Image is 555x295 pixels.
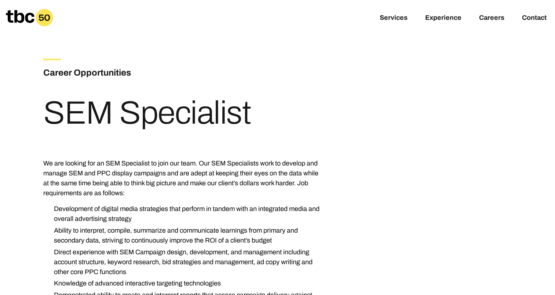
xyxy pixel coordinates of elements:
a: Contact [522,14,547,23]
li: Direct experience with SEM Campaign design, development, and management including account structu... [48,247,325,277]
a: Services [380,14,408,23]
li: Development of digital media strategies that perform in tandem with an integrated media and overa... [48,204,325,224]
a: Experience [425,14,461,23]
li: Knowledge of advanced interactive targeting technologies [48,278,325,288]
a: Careers [479,14,504,23]
li: Ability to interpret, compile, summarize and communicate learnings from primary and secondary dat... [48,226,325,245]
h1: SEM Specialist [43,97,251,129]
h3: Career Opportunities [43,66,219,79]
a: Homepage [6,9,53,26]
p: We are looking for an SEM Specialist to join our team. Our SEM Specialists work to develop and ma... [43,159,325,198]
